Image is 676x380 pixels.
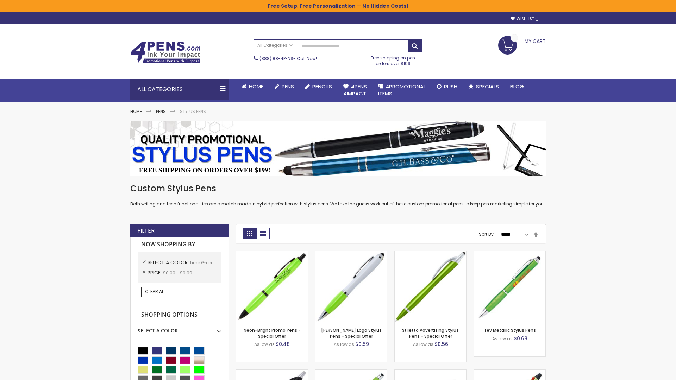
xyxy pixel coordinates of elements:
[510,83,524,90] span: Blog
[315,251,387,256] a: Kimberly Logo Stylus Pens-Lime Green
[395,369,466,375] a: Cyber Stylus 0.7mm Fine Point Gel Grip Pen-Lime Green
[148,259,190,266] span: Select A Color
[300,79,338,94] a: Pencils
[276,341,290,348] span: $0.48
[130,79,229,100] div: All Categories
[148,269,163,276] span: Price
[505,79,530,94] a: Blog
[395,251,466,256] a: Stiletto Advertising Stylus Pens-Lime Green
[249,83,263,90] span: Home
[476,83,499,90] span: Specials
[434,341,448,348] span: $0.56
[130,41,201,64] img: 4Pens Custom Pens and Promotional Products
[130,121,546,176] img: Stylus Pens
[236,79,269,94] a: Home
[163,270,192,276] span: $0.00 - $9.99
[257,43,293,48] span: All Categories
[137,227,155,235] strong: Filter
[180,108,206,114] strong: Stylus Pens
[511,16,539,21] a: Wishlist
[373,79,431,102] a: 4PROMOTIONALITEMS
[243,228,256,239] strong: Grid
[130,183,546,207] div: Both writing and tech functionalities are a match made in hybrid perfection with stylus pens. We ...
[282,83,294,90] span: Pens
[444,83,457,90] span: Rush
[236,251,308,256] a: Neon-Bright Promo Pens-Lime Green
[138,237,221,252] strong: Now Shopping by
[474,251,545,322] img: Tev Metallic Stylus Pens-Lime Green
[315,369,387,375] a: Pearl Element Stylus Pens-Lime Green
[484,327,536,333] a: Tev Metallic Stylus Pens
[244,327,301,339] a: Neon-Bright Promo Pens - Special Offer
[254,40,296,51] a: All Categories
[378,83,426,97] span: 4PROMOTIONAL ITEMS
[138,308,221,323] strong: Shopping Options
[338,79,373,102] a: 4Pens4impact
[343,83,367,97] span: 4Pens 4impact
[190,260,214,266] span: Lime Green
[130,108,142,114] a: Home
[138,322,221,334] div: Select A Color
[315,251,387,322] img: Kimberly Logo Stylus Pens-Lime Green
[413,341,433,347] span: As low as
[236,251,308,322] img: Neon-Bright Promo Pens-Lime Green
[156,108,166,114] a: Pens
[395,251,466,322] img: Stiletto Advertising Stylus Pens-Lime Green
[236,369,308,375] a: Story Stylus Custom Pen-Lime Green
[474,251,545,256] a: Tev Metallic Stylus Pens-Lime Green
[479,231,494,237] label: Sort By
[321,327,382,339] a: [PERSON_NAME] Logo Stylus Pens - Special Offer
[492,336,513,342] span: As low as
[254,341,275,347] span: As low as
[259,56,293,62] a: (888) 88-4PENS
[463,79,505,94] a: Specials
[130,183,546,194] h1: Custom Stylus Pens
[514,335,527,342] span: $0.68
[334,341,354,347] span: As low as
[355,341,369,348] span: $0.59
[259,56,317,62] span: - Call Now!
[364,52,423,66] div: Free shipping on pen orders over $199
[312,83,332,90] span: Pencils
[431,79,463,94] a: Rush
[402,327,459,339] a: Stiletto Advertising Stylus Pens - Special Offer
[141,287,169,297] a: Clear All
[269,79,300,94] a: Pens
[145,289,165,294] span: Clear All
[474,369,545,375] a: Orbitor 4 Color Assorted Ink Metallic Stylus Pens-Lime Green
